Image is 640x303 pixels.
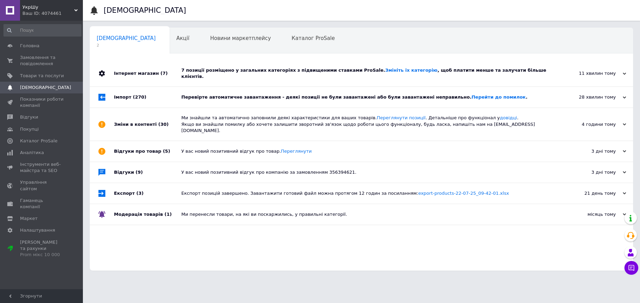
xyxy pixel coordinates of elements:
a: Переглянути позиції [377,115,426,120]
span: Каталог ProSale [292,35,335,41]
span: [DEMOGRAPHIC_DATA] [20,84,71,91]
input: Пошук [3,24,82,37]
div: Експорт позицій завершено. Завантажити готовий файл можна протягом 12 годин за посиланням: [181,190,557,196]
div: Відгуки [114,162,181,183]
span: Відгуки [20,114,38,120]
a: Перейти до помилок [471,94,526,100]
span: Покупці [20,126,39,132]
div: 3 дні тому [557,148,626,154]
span: Головна [20,43,39,49]
div: Ми перенесли товари, на які ви поскаржились, у правильні категорії. [181,211,557,218]
span: Налаштування [20,227,55,233]
h1: [DEMOGRAPHIC_DATA] [104,6,186,14]
div: Інтернет магазин [114,60,181,87]
div: Модерація товарів [114,204,181,225]
span: (7) [160,71,168,76]
span: (270) [133,94,146,100]
a: export-products-22-07-25_09-42-01.xlsx [418,191,509,196]
div: місяць тому [557,211,626,218]
span: [DEMOGRAPHIC_DATA] [97,35,156,41]
div: Перевірте автоматичне завантаження - деякі позиції не були завантажені або були завантажені непра... [181,94,557,100]
span: [PERSON_NAME] та рахунки [20,239,64,258]
span: (3) [136,191,144,196]
div: Ваш ID: 4074461 [22,10,83,17]
span: Управління сайтом [20,179,64,192]
span: (9) [136,170,143,175]
a: Змініть їх категорію [385,68,437,73]
div: Зміни в контенті [114,108,181,141]
div: Імпорт [114,87,181,108]
span: Замовлення та повідомлення [20,54,64,67]
span: (30) [158,122,169,127]
span: Гаманець компанії [20,198,64,210]
div: Prom мікс 10 000 [20,252,64,258]
div: Експорт [114,183,181,204]
div: Ми знайшли та автоматично заповнили деякі характеристики для ваших товарів. . Детальніше про функ... [181,115,557,134]
span: Новини маркетплейсу [210,35,271,41]
div: 3 дні тому [557,169,626,175]
a: довідці [500,115,517,120]
span: (1) [164,212,172,217]
span: Каталог ProSale [20,138,57,144]
div: Відгуки про товар [114,141,181,162]
span: Акції [176,35,190,41]
span: Інструменти веб-майстра та SEO [20,161,64,174]
span: 2 [97,43,156,48]
div: 28 хвилин тому [557,94,626,100]
div: 11 хвилин тому [557,70,626,77]
div: 4 години тому [557,121,626,128]
a: Переглянути [281,149,312,154]
span: Маркет [20,215,38,222]
div: 21 день тому [557,190,626,196]
span: Показники роботи компанії [20,96,64,109]
div: У вас новий позитивний відгук про товар. [181,148,557,154]
button: Чат з покупцем [624,261,638,275]
span: Товари та послуги [20,73,64,79]
span: УкрШу [22,4,74,10]
div: 7 позиції розміщено у загальних категоріях з підвищеними ставками ProSale. , щоб платити менше та... [181,67,557,80]
div: У вас новий позитивний відгук про компанію за замовленням 356394621. [181,169,557,175]
span: (5) [163,149,170,154]
span: Аналітика [20,150,44,156]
